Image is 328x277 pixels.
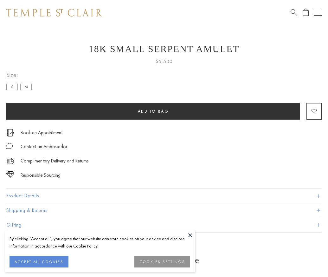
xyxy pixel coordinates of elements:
a: Open Shopping Bag [303,9,309,16]
button: Add to bag [6,103,300,120]
img: Temple St. Clair [6,9,102,16]
label: M [20,83,32,91]
button: Open navigation [314,9,322,16]
button: Product Details [6,189,322,203]
a: Book an Appointment [21,129,62,136]
button: Shipping & Returns [6,203,322,218]
p: Complimentary Delivery and Returns [21,157,88,165]
img: icon_appointment.svg [6,129,14,136]
div: By clicking “Accept all”, you agree that our website can store cookies on your device and disclos... [10,235,190,250]
span: Add to bag [138,109,169,114]
span: $5,500 [156,57,173,66]
img: MessageIcon-01_2.svg [6,143,13,149]
img: icon_sourcing.svg [6,171,14,178]
label: S [6,83,18,91]
button: COOKIES SETTINGS [134,256,190,267]
div: Responsible Sourcing [21,171,61,179]
img: icon_delivery.svg [6,157,14,165]
a: Search [291,9,297,16]
h1: 18K Small Serpent Amulet [6,43,322,54]
button: Gifting [6,218,322,232]
button: ACCEPT ALL COOKIES [10,256,68,267]
span: Size: [6,70,34,80]
div: Contact an Ambassador [21,143,67,151]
